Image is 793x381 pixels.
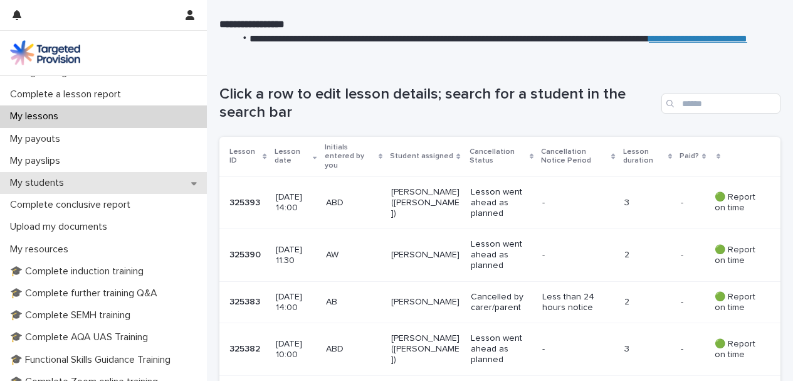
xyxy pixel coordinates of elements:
[681,195,686,208] p: -
[5,266,154,277] p: 🎓 Complete induction training
[219,281,780,323] tr: 325383325383 [DATE] 14:00AB[PERSON_NAME]Cancelled by carer/parentLess than 24 hours notice2-- 🟢 R...
[5,331,158,343] p: 🎓 Complete AQA UAS Training
[541,145,609,168] p: Cancellation Notice Period
[275,145,310,168] p: Lesson date
[276,339,316,360] p: [DATE] 10:00
[229,294,263,308] p: 325383
[470,145,526,168] p: Cancellation Status
[471,333,532,365] p: Lesson went ahead as planned
[542,198,612,208] p: -
[326,250,382,260] p: AW
[471,187,532,218] p: Lesson went ahead as planned
[5,155,70,167] p: My payslips
[390,149,453,163] p: Student assigned
[715,292,760,313] p: 🟢 Report on time
[325,141,375,173] p: Initials entered by you
[229,247,263,260] p: 325390
[624,344,671,355] p: 3
[681,341,686,355] p: -
[326,344,382,355] p: ABD
[229,145,260,168] p: Lesson ID
[219,323,780,375] tr: 325382325382 [DATE] 10:00ABD[PERSON_NAME] ([PERSON_NAME])Lesson went ahead as planned-3-- 🟢 Repor...
[715,339,760,360] p: 🟢 Report on time
[276,292,316,313] p: [DATE] 14:00
[229,341,263,355] p: 325382
[680,149,699,163] p: Paid?
[5,354,181,366] p: 🎓 Functional Skills Guidance Training
[542,344,612,355] p: -
[661,94,780,114] input: Search
[624,198,671,208] p: 3
[623,145,665,168] p: Lesson duration
[5,89,131,100] p: Complete a lesson report
[715,245,760,266] p: 🟢 Report on time
[276,192,316,213] p: [DATE] 14:00
[219,229,780,281] tr: 325390325390 [DATE] 11:30AW[PERSON_NAME]Lesson went ahead as planned-2-- 🟢 Report on time
[326,198,382,208] p: ABD
[681,294,686,308] p: -
[5,244,78,255] p: My resources
[229,195,263,208] p: 325393
[471,292,532,313] p: Cancelled by carer/parent
[10,40,80,65] img: M5nRWzHhSzIhMunXDL62
[681,247,686,260] p: -
[276,245,316,266] p: [DATE] 11:30
[5,221,117,233] p: Upload my documents
[5,133,70,145] p: My payouts
[391,297,461,308] p: [PERSON_NAME]
[5,177,74,189] p: My students
[542,292,612,313] p: Less than 24 hours notice
[471,239,532,271] p: Lesson went ahead as planned
[5,110,68,122] p: My lessons
[391,250,461,260] p: [PERSON_NAME]
[5,199,140,211] p: Complete conclusive report
[624,250,671,260] p: 2
[326,297,382,308] p: AB
[5,287,167,299] p: 🎓 Complete further training Q&A
[391,187,461,218] p: [PERSON_NAME] ([PERSON_NAME])
[715,192,760,213] p: 🟢 Report on time
[219,85,656,122] h1: Click a row to edit lesson details; search for a student in the search bar
[391,333,461,365] p: [PERSON_NAME] ([PERSON_NAME])
[219,177,780,229] tr: 325393325393 [DATE] 14:00ABD[PERSON_NAME] ([PERSON_NAME])Lesson went ahead as planned-3-- 🟢 Repor...
[542,250,612,260] p: -
[624,297,671,308] p: 2
[5,309,140,321] p: 🎓 Complete SEMH training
